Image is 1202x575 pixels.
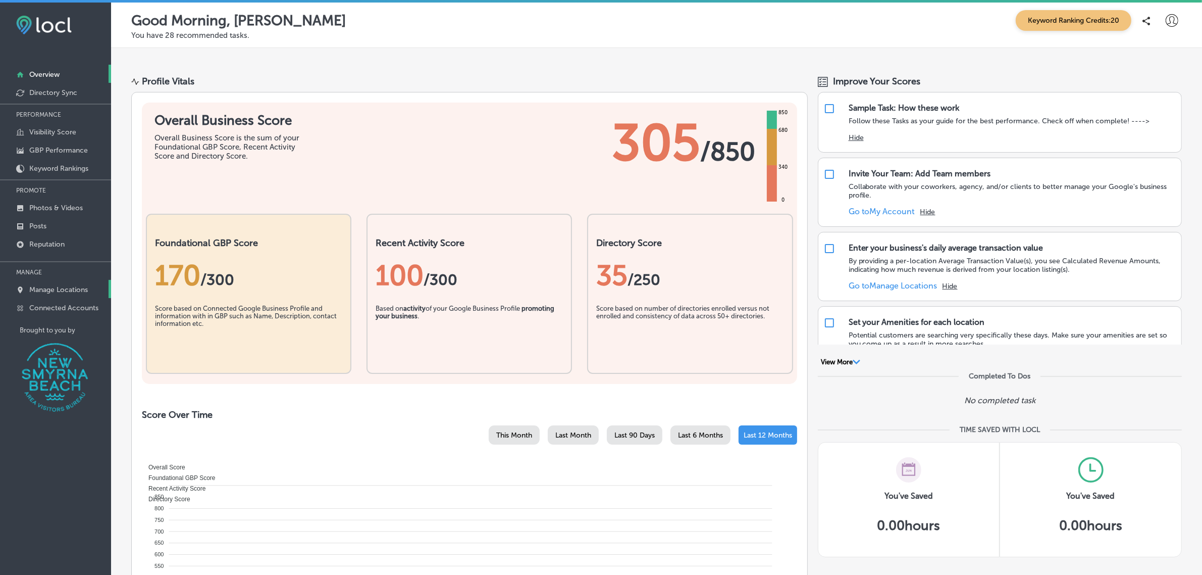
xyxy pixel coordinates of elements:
h2: Directory Score [596,237,783,249]
span: 305 [612,113,700,173]
tspan: 550 [154,563,164,569]
img: New Smyrna Beach [20,342,90,413]
h5: 0.00 hours [877,518,940,534]
p: You have 28 recommended tasks. [131,31,1182,40]
span: Last 90 Days [614,431,655,440]
div: Based on of your Google Business Profile . [376,305,563,355]
h3: You've Saved [884,491,933,501]
div: 0 [779,196,787,204]
div: Overall Business Score is the sum of your Foundational GBP Score, Recent Activity Score and Direc... [154,133,306,161]
div: 35 [596,259,783,292]
div: Sample Task: How these work [849,103,960,113]
span: Directory Score [141,496,190,503]
button: Hide [920,208,935,216]
div: Set your Amenities for each location [849,317,985,327]
span: Improve Your Scores [833,76,921,87]
p: Photos & Videos [29,204,83,212]
span: Overall Score [141,464,185,471]
p: By providing a per-location Average Transaction Value(s), you see Calculated Revenue Amounts, ind... [849,257,1176,274]
span: Foundational GBP Score [141,474,216,482]
p: Manage Locations [29,285,88,294]
b: activity [403,305,426,312]
p: Reputation [29,240,65,249]
span: Last 6 Months [678,431,723,440]
span: /300 [424,271,457,289]
div: Enter your business's daily average transaction value [849,243,1043,253]
p: Keyword Rankings [29,164,88,173]
div: Profile Vitals [142,76,194,87]
tspan: 700 [154,529,164,535]
h3: You've Saved [1067,491,1115,501]
tspan: 850 [154,494,164,500]
h2: Recent Activity Score [376,237,563,249]
button: View More [818,358,864,367]
p: Overview [29,70,60,79]
tspan: 600 [154,551,164,557]
p: No completed task [964,396,1035,405]
span: This Month [496,431,532,440]
p: Directory Sync [29,88,77,97]
span: Last 12 Months [744,431,792,440]
div: 170 [155,259,342,292]
a: Go toMy Account [849,207,915,216]
span: Keyword Ranking Credits: 20 [1016,10,1131,31]
p: Follow these Tasks as your guide for the best performance. Check off when complete! ----> [849,117,1150,125]
span: Recent Activity Score [141,485,205,492]
div: Score based on number of directories enrolled versus not enrolled and consistency of data across ... [596,305,783,355]
h1: Overall Business Score [154,113,306,128]
p: Potential customers are searching very specifically these days. Make sure your amenities are set ... [849,331,1176,348]
b: promoting your business [376,305,554,320]
tspan: 750 [154,517,164,523]
span: / 300 [200,271,234,289]
p: Connected Accounts [29,304,98,312]
p: Posts [29,222,46,230]
p: Good Morning, [PERSON_NAME] [131,12,346,29]
span: / 850 [700,136,755,167]
h5: 0.00 hours [1059,518,1122,534]
tspan: 650 [154,540,164,546]
a: Go toManage Locations [849,281,937,291]
div: 100 [376,259,563,292]
tspan: 800 [154,505,164,511]
button: Hide [943,282,958,291]
p: Visibility Score [29,128,76,136]
div: 340 [776,163,790,171]
div: Score based on Connected Google Business Profile and information with in GBP such as Name, Descri... [155,305,342,355]
span: /250 [628,271,660,289]
h2: Foundational GBP Score [155,237,342,249]
div: Invite Your Team: Add Team members [849,169,991,178]
div: Completed To Dos [969,372,1030,380]
button: Hide [849,133,864,142]
div: 680 [776,126,790,134]
p: Brought to you by [20,326,111,334]
div: 850 [776,109,790,117]
img: fda3e92497d09a02dc62c9cd864e3231.png [16,16,72,34]
p: GBP Performance [29,146,88,155]
p: Collaborate with your coworkers, agency, and/or clients to better manage your Google's business p... [849,182,1176,200]
span: Last Month [555,431,591,440]
h2: Score Over Time [142,409,797,420]
div: TIME SAVED WITH LOCL [960,425,1040,434]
